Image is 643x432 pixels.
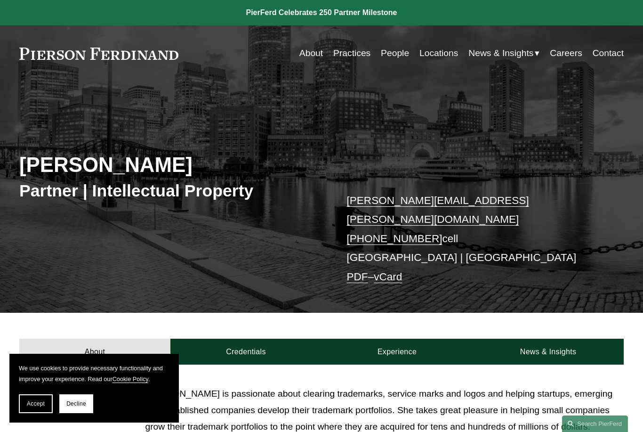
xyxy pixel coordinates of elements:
[374,271,402,283] a: vCard
[473,339,624,365] a: News & Insights
[593,44,624,63] a: Contact
[550,44,582,63] a: Careers
[419,44,458,63] a: Locations
[19,339,170,365] a: About
[19,363,169,385] p: We use cookies to provide necessary functionality and improve your experience. Read our .
[347,195,529,226] a: [PERSON_NAME][EMAIL_ADDRESS][PERSON_NAME][DOMAIN_NAME]
[170,339,321,365] a: Credentials
[347,191,599,287] p: cell [GEOGRAPHIC_DATA] | [GEOGRAPHIC_DATA] –
[59,394,93,413] button: Decline
[468,44,539,63] a: folder dropdown
[19,152,321,177] h2: [PERSON_NAME]
[468,45,533,62] span: News & Insights
[347,233,442,245] a: [PHONE_NUMBER]
[381,44,409,63] a: People
[27,400,45,407] span: Accept
[9,354,179,423] section: Cookie banner
[333,44,370,63] a: Practices
[19,180,321,201] h3: Partner | Intellectual Property
[562,416,628,432] a: Search this site
[321,339,473,365] a: Experience
[19,394,53,413] button: Accept
[113,375,148,383] a: Cookie Policy
[347,271,368,283] a: PDF
[299,44,323,63] a: About
[66,400,86,407] span: Decline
